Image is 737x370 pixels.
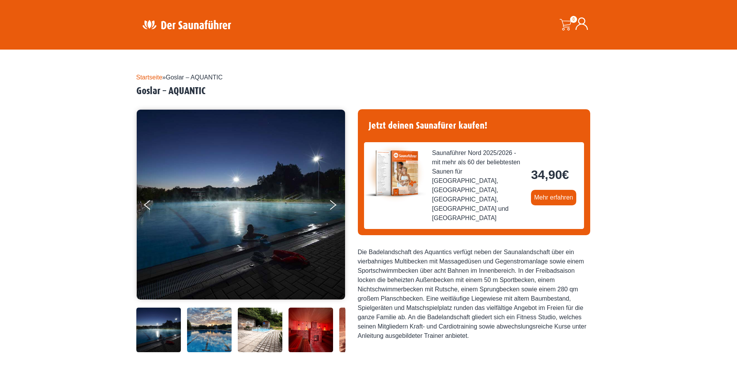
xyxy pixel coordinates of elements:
[531,190,576,205] a: Mehr erfahren
[570,16,577,23] span: 0
[562,168,569,182] span: €
[364,115,584,136] h4: Jetzt deinen Saunafürer kaufen!
[432,148,525,223] span: Saunaführer Nord 2025/2026 - mit mehr als 60 der beliebtesten Saunen für [GEOGRAPHIC_DATA], [GEOG...
[358,248,590,341] div: Die Badelandschaft des Aquantics verfügt neben der Saunalandschaft über ein vierbahniges Multibec...
[166,74,223,81] span: Goslar – AQUANTIC
[136,85,601,97] h2: Goslar – AQUANTIC
[531,168,569,182] bdi: 34,90
[136,74,223,81] span: »
[364,142,426,204] img: der-saunafuehrer-2025-nord.jpg
[328,197,348,216] button: Next
[136,74,163,81] a: Startseite
[144,197,163,216] button: Previous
